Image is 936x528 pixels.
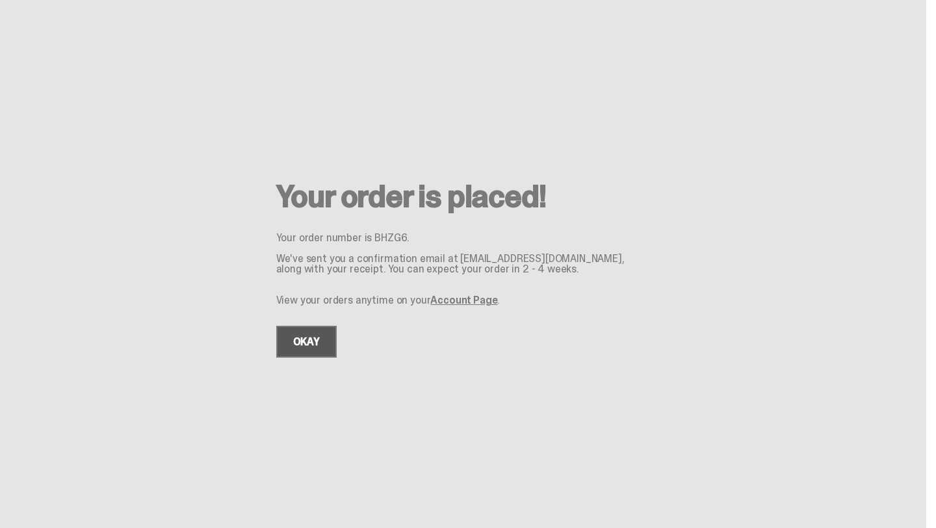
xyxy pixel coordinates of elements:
p: Your order number is BHZG6. [276,233,651,243]
h2: Your order is placed! [276,181,651,212]
p: We've sent you a confirmation email at [EMAIL_ADDRESS][DOMAIN_NAME], along with your receipt. You... [276,254,651,274]
a: Account Page [430,293,497,307]
p: View your orders anytime on your . [276,295,651,306]
a: OKAY [276,326,337,358]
